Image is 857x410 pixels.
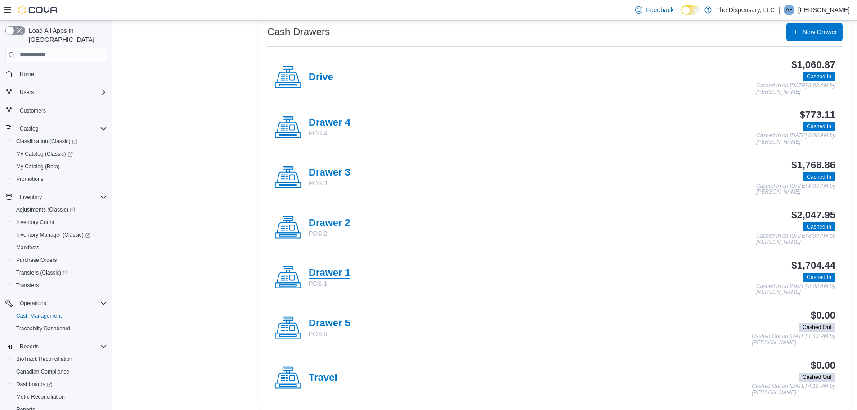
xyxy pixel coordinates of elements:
[803,172,835,181] span: Cashed In
[13,217,107,228] span: Inventory Count
[791,260,835,271] h3: $1,704.44
[20,300,46,307] span: Operations
[16,393,65,401] span: Metrc Reconciliation
[309,329,350,338] p: POS 5
[309,72,333,83] h4: Drive
[13,280,42,291] a: Transfers
[9,229,111,241] a: Inventory Manager (Classic)
[811,360,835,371] h3: $0.00
[791,160,835,171] h3: $1,768.86
[9,279,111,292] button: Transfers
[803,27,837,36] span: New Drawer
[13,311,107,321] span: Cash Management
[807,72,831,81] span: Cashed In
[20,107,46,114] span: Customers
[791,210,835,221] h3: $2,047.95
[16,123,107,134] span: Catalog
[309,279,350,288] p: POS 1
[16,105,107,116] span: Customers
[309,167,350,179] h4: Drawer 3
[13,354,107,365] span: BioTrack Reconciliation
[9,353,111,365] button: BioTrack Reconciliation
[13,149,76,159] a: My Catalog (Classic)
[791,59,835,70] h3: $1,060.87
[756,83,835,95] p: Cashed In on [DATE] 8:08 AM by [PERSON_NAME]
[756,233,835,245] p: Cashed In on [DATE] 8:09 AM by [PERSON_NAME]
[13,204,107,215] span: Adjustments (Classic)
[13,323,107,334] span: Traceabilty Dashboard
[16,68,107,80] span: Home
[16,192,107,203] span: Inventory
[309,267,350,279] h4: Drawer 1
[9,135,111,148] a: Classification (Classic)
[13,217,58,228] a: Inventory Count
[803,222,835,231] span: Cashed In
[20,71,34,78] span: Home
[16,341,42,352] button: Reports
[20,194,42,201] span: Inventory
[13,354,76,365] a: BioTrack Reconciliation
[13,174,107,185] span: Promotions
[13,366,73,377] a: Canadian Compliance
[9,378,111,391] a: Dashboards
[20,343,39,350] span: Reports
[13,267,72,278] a: Transfers (Classic)
[13,136,107,147] span: Classification (Classic)
[716,5,775,15] p: The Dispensary, LLC
[16,105,49,116] a: Customers
[16,176,44,183] span: Promotions
[9,203,111,216] a: Adjustments (Classic)
[309,117,350,129] h4: Drawer 4
[16,69,38,80] a: Home
[13,149,107,159] span: My Catalog (Classic)
[807,223,831,231] span: Cashed In
[2,68,111,81] button: Home
[16,192,45,203] button: Inventory
[13,311,65,321] a: Cash Management
[16,231,90,239] span: Inventory Manager (Classic)
[16,298,50,309] button: Operations
[13,230,94,240] a: Inventory Manager (Classic)
[800,109,835,120] h3: $773.11
[9,254,111,266] button: Purchase Orders
[2,340,111,353] button: Reports
[309,318,350,329] h4: Drawer 5
[16,341,107,352] span: Reports
[9,160,111,173] button: My Catalog (Beta)
[807,122,831,131] span: Cashed In
[20,125,38,132] span: Catalog
[752,333,835,346] p: Cashed Out on [DATE] 1:43 PM by [PERSON_NAME]
[309,217,350,229] h4: Drawer 2
[799,323,835,332] span: Cashed Out
[25,26,107,44] span: Load All Apps in [GEOGRAPHIC_DATA]
[807,273,831,281] span: Cashed In
[16,123,42,134] button: Catalog
[16,206,75,213] span: Adjustments (Classic)
[13,242,107,253] span: Manifests
[9,216,111,229] button: Inventory Count
[803,323,831,331] span: Cashed Out
[16,244,39,251] span: Manifests
[799,373,835,382] span: Cashed Out
[16,312,62,320] span: Cash Management
[2,122,111,135] button: Catalog
[16,325,70,332] span: Traceabilty Dashboard
[13,392,107,402] span: Metrc Reconciliation
[2,297,111,310] button: Operations
[646,5,673,14] span: Feedback
[13,174,47,185] a: Promotions
[13,242,43,253] a: Manifests
[16,269,68,276] span: Transfers (Classic)
[9,148,111,160] a: My Catalog (Classic)
[2,104,111,117] button: Customers
[803,373,831,381] span: Cashed Out
[778,5,780,15] p: |
[9,365,111,378] button: Canadian Compliance
[309,229,350,238] p: POS 2
[13,280,107,291] span: Transfers
[756,183,835,195] p: Cashed In on [DATE] 8:09 AM by [PERSON_NAME]
[803,122,835,131] span: Cashed In
[309,129,350,138] p: POS 4
[16,87,107,98] span: Users
[16,282,39,289] span: Transfers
